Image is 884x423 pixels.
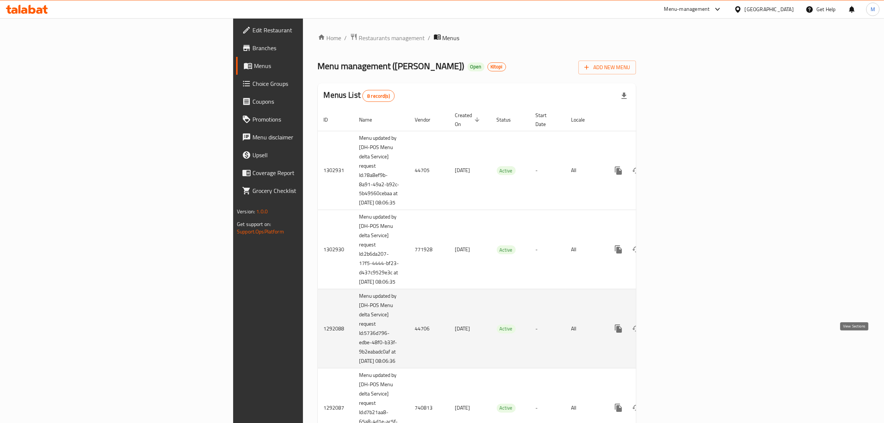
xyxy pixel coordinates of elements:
span: Get support on: [237,219,271,229]
span: Restaurants management [359,33,425,42]
span: 1.0.0 [256,207,268,216]
span: [DATE] [455,165,470,175]
span: Edit Restaurant [252,26,375,35]
span: Upsell [252,151,375,159]
span: Active [497,167,516,175]
button: more [610,162,627,180]
div: Total records count [362,90,395,102]
span: 8 record(s) [363,93,394,100]
span: Add New Menu [584,63,630,72]
td: All [565,131,604,210]
button: Change Status [627,399,645,417]
a: Coupons [236,93,381,110]
button: Change Status [627,240,645,258]
span: Status [497,115,521,124]
button: Change Status [627,162,645,180]
h2: Menus List [324,90,395,102]
td: Menu updated by [DH-POS Menu delta Service] request Id:78a8ef9b-8a91-49a2-b92c-5b49560cebaa at [D... [353,131,409,210]
button: more [610,320,627,338]
a: Grocery Checklist [236,182,381,200]
span: Menu management ( [PERSON_NAME] ) [318,58,464,74]
span: Locale [571,115,595,124]
button: more [610,240,627,258]
span: Active [497,246,516,254]
div: Active [497,245,516,254]
span: Active [497,404,516,412]
td: 44706 [409,289,449,368]
td: 771928 [409,210,449,289]
span: Coverage Report [252,168,375,177]
span: Open [467,64,485,70]
div: Menu-management [664,5,710,14]
span: Coupons [252,97,375,106]
span: [DATE] [455,245,470,254]
td: - [530,289,565,368]
span: Start Date [536,111,557,129]
span: Active [497,324,516,333]
nav: breadcrumb [318,33,636,43]
a: Menu disclaimer [236,128,381,146]
span: Created On [455,111,482,129]
th: Actions [604,109,687,131]
span: Version: [237,207,255,216]
span: Branches [252,43,375,52]
span: [DATE] [455,403,470,413]
a: Branches [236,39,381,57]
a: Edit Restaurant [236,21,381,39]
td: 44705 [409,131,449,210]
a: Upsell [236,146,381,164]
button: Add New Menu [578,61,636,74]
span: Choice Groups [252,79,375,88]
li: / [428,33,431,42]
td: Menu updated by [DH-POS Menu delta Service] request Id:2b6da207-17f5-4444-bf23-d437c9529e3c at [D... [353,210,409,289]
span: Menus [443,33,460,42]
td: All [565,210,604,289]
a: Support.OpsPlatform [237,227,284,236]
button: more [610,399,627,417]
a: Restaurants management [350,33,425,43]
span: Menus [254,61,375,70]
td: All [565,289,604,368]
span: ID [324,115,338,124]
span: Promotions [252,115,375,124]
span: [DATE] [455,324,470,333]
span: M [871,5,875,13]
div: Export file [615,87,633,105]
span: Name [359,115,382,124]
td: Menu updated by [DH-POS Menu delta Service] request Id:5736d796-edbe-48f0-b33f-9b2eabadc0af at [D... [353,289,409,368]
span: Vendor [415,115,440,124]
td: - [530,210,565,289]
div: [GEOGRAPHIC_DATA] [745,5,794,13]
span: Menu disclaimer [252,133,375,142]
div: Open [467,62,485,71]
a: Menus [236,57,381,75]
a: Promotions [236,110,381,128]
span: Kitopi [488,64,506,70]
a: Coverage Report [236,164,381,182]
span: Grocery Checklist [252,186,375,195]
a: Choice Groups [236,75,381,93]
td: - [530,131,565,210]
